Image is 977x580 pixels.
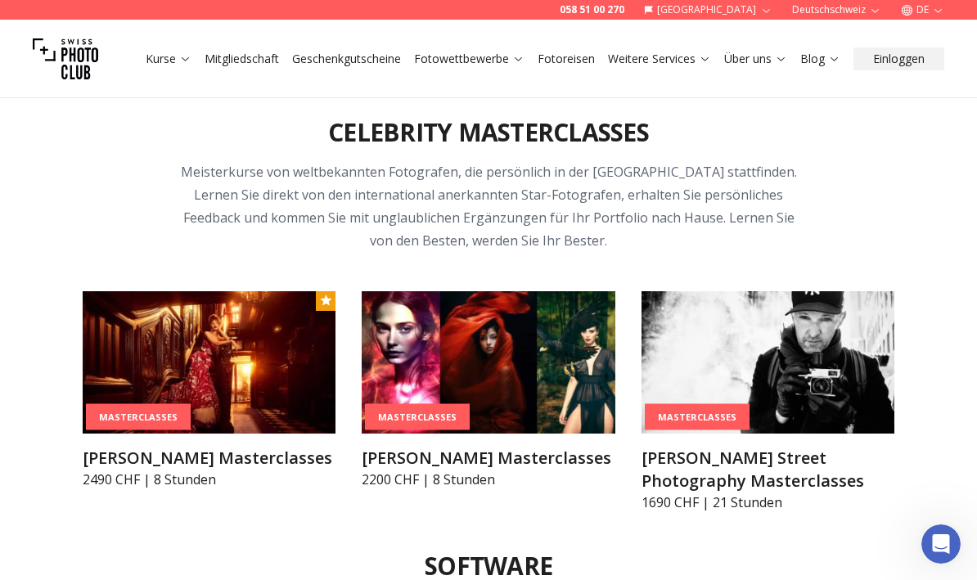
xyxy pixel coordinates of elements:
[83,291,335,434] img: Lindsay Adler Masterclasses
[794,47,847,70] button: Blog
[362,470,615,489] p: 2200 CHF | 8 Stunden
[256,7,287,38] button: Home
[328,118,649,147] h2: Celebrity Masterclasses
[26,121,255,169] div: Salut 😀 Jetez-y un coup d'œil! contactez-nous pour plus d'informations.
[198,47,286,70] button: Mitgliedschaft
[601,47,718,70] button: Weitere Services
[645,403,750,430] div: MasterClasses
[642,291,894,434] img: Phil Penman Street Photography Masterclasses
[79,20,154,37] p: Vor 45m aktiv
[531,47,601,70] button: Fotoreisen
[79,8,112,20] h1: Osan
[642,447,894,492] h3: [PERSON_NAME] Street Photography Masterclasses
[146,51,191,67] a: Kurse
[83,291,335,489] a: Lindsay Adler MasterclassesMasterClasses[PERSON_NAME] Masterclasses2490 CHF | 8 Stunden
[414,51,525,67] a: Fotowettbewerbe
[853,47,944,70] button: Einloggen
[83,470,335,489] p: 2490 CHF | 8 Stunden
[39,202,70,213] span: Osan
[921,524,961,564] iframe: Intercom live chat
[538,51,595,67] a: Fotoreisen
[26,182,96,192] div: Osan • Vor 2T
[362,447,615,470] h3: [PERSON_NAME] Masterclasses
[13,198,33,218] img: Profile image for Osan
[11,7,42,38] button: go back
[292,51,401,67] a: Geschenkgutscheine
[407,47,531,70] button: Fotowettbewerbe
[70,202,119,213] span: • Vor 2T
[86,403,191,430] div: MasterClasses
[83,447,335,470] h3: [PERSON_NAME] Masterclasses
[262,266,295,299] button: Übermitteln
[205,51,279,67] a: Mitgliedschaft
[642,291,894,512] a: Phil Penman Street Photography MasterclassesMasterClasses[PERSON_NAME] Street Photography Masterc...
[181,163,797,250] span: Meisterkurse von weltbekannten Fotografen, die persönlich in der [GEOGRAPHIC_DATA] stattfinden. L...
[286,47,407,70] button: Geschenkgutscheine
[800,51,840,67] a: Blog
[139,47,198,70] button: Kurse
[724,51,787,67] a: Über uns
[33,266,262,299] input: Enter your email
[33,245,295,262] div: Email
[718,47,794,70] button: Über uns
[287,7,317,36] div: Schließen
[365,403,470,430] div: MasterClasses
[362,291,615,434] img: Marco Benedetti Masterclasses
[13,111,314,344] div: Osan sagt…
[642,492,894,512] p: 1690 CHF | 21 Stunden
[47,9,73,35] img: Profile image for Osan
[362,291,615,489] a: Marco Benedetti MasterclassesMasterClasses[PERSON_NAME] Masterclasses2200 CHF | 8 Stunden
[560,3,624,16] a: 058 51 00 270
[33,26,98,92] img: Swiss photo club
[13,111,268,179] div: Salut 😀 Jetez-y un coup d'œil! contactez-nous pour plus d'informations.Osan • Vor 2T
[608,51,711,67] a: Weitere Services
